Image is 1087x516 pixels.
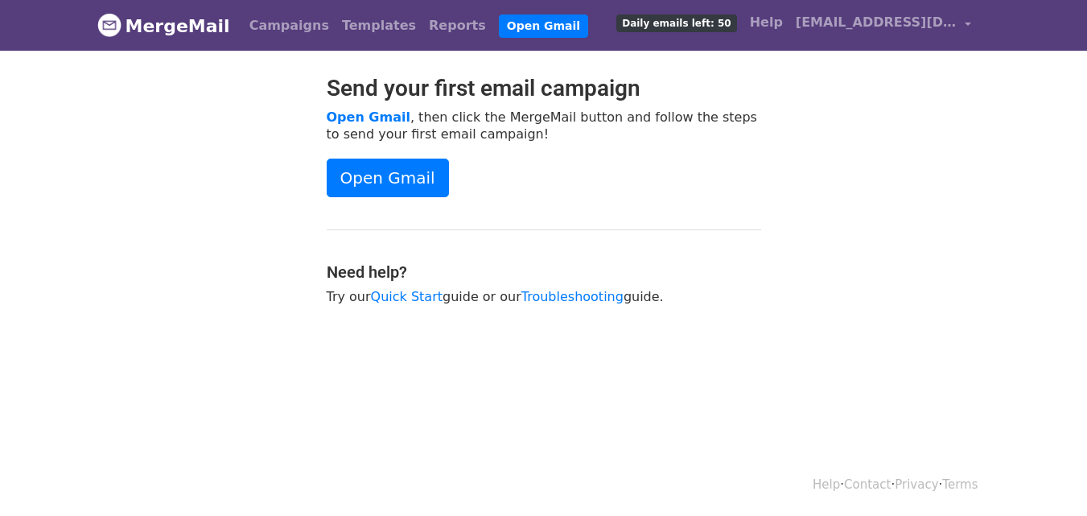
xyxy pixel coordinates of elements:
[813,477,840,492] a: Help
[789,6,978,44] a: [EMAIL_ADDRESS][DOMAIN_NAME]
[616,14,736,32] span: Daily emails left: 50
[371,289,443,304] a: Quick Start
[942,477,978,492] a: Terms
[844,477,891,492] a: Contact
[243,10,336,42] a: Campaigns
[327,75,761,102] h2: Send your first email campaign
[327,109,410,125] a: Open Gmail
[327,109,761,142] p: , then click the MergeMail button and follow the steps to send your first email campaign!
[327,262,761,282] h4: Need help?
[97,9,230,43] a: MergeMail
[327,159,449,197] a: Open Gmail
[743,6,789,39] a: Help
[422,10,492,42] a: Reports
[521,289,624,304] a: Troubleshooting
[895,477,938,492] a: Privacy
[97,13,121,37] img: MergeMail logo
[796,13,957,32] span: [EMAIL_ADDRESS][DOMAIN_NAME]
[610,6,743,39] a: Daily emails left: 50
[336,10,422,42] a: Templates
[499,14,588,38] a: Open Gmail
[327,288,761,305] p: Try our guide or our guide.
